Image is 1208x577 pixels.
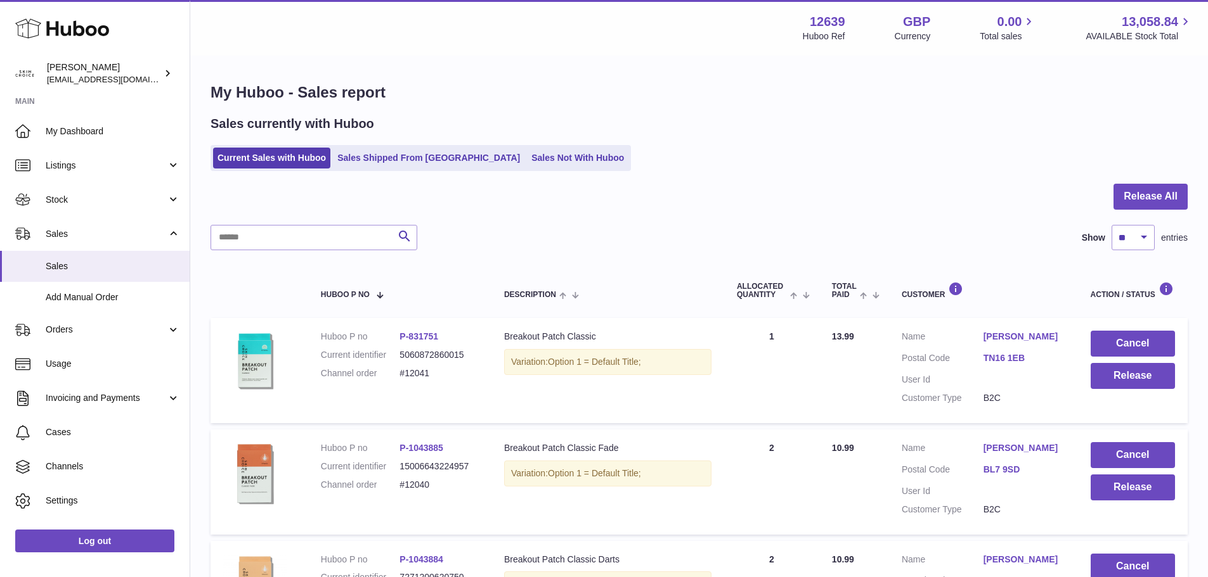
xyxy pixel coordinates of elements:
span: 10.99 [832,554,854,564]
h1: My Huboo - Sales report [211,82,1188,103]
dd: #12040 [399,479,479,491]
span: My Dashboard [46,125,180,137]
dt: Postal Code [902,464,984,479]
button: Cancel [1091,442,1175,468]
dd: 5060872860015 [399,349,479,361]
span: Huboo P no [321,291,370,299]
div: Customer [902,282,1065,299]
button: Release All [1114,184,1188,210]
dt: Customer Type [902,392,984,404]
a: 13,058.84 AVAILABLE Stock Total [1086,13,1193,42]
dd: B2C [984,392,1065,404]
dt: User Id [902,374,984,386]
h2: Sales currently with Huboo [211,115,374,132]
a: P-831751 [399,331,438,341]
a: BL7 9SD [984,464,1065,476]
span: 10.99 [832,443,854,453]
span: 0.00 [997,13,1022,30]
dt: Name [902,331,984,346]
span: AVAILABLE Stock Total [1086,30,1193,42]
td: 1 [724,318,819,423]
button: Cancel [1091,331,1175,357]
span: Total paid [832,282,857,299]
div: Action / Status [1091,282,1175,299]
dt: Huboo P no [321,554,400,566]
span: Listings [46,160,167,172]
a: Current Sales with Huboo [213,148,330,168]
span: Add Manual Order [46,291,180,303]
div: Breakout Patch Classic Darts [504,554,711,566]
dd: #12041 [399,367,479,379]
span: entries [1161,232,1188,244]
a: [PERSON_NAME] [984,331,1065,343]
a: Sales Not With Huboo [527,148,628,168]
div: Variation: [504,349,711,375]
a: [PERSON_NAME] [984,554,1065,566]
span: Total sales [980,30,1036,42]
dt: Channel order [321,479,400,491]
div: Variation: [504,460,711,486]
label: Show [1082,232,1105,244]
dd: 15006643224957 [399,460,479,472]
strong: 12639 [810,13,845,30]
img: 126391698654679.jpg [223,331,287,394]
a: P-1043885 [399,443,443,453]
span: Option 1 = Default Title; [548,357,641,367]
a: 0.00 Total sales [980,13,1036,42]
td: 2 [724,429,819,535]
dt: Current identifier [321,460,400,472]
div: [PERSON_NAME] [47,61,161,86]
dt: Name [902,442,984,457]
button: Release [1091,474,1175,500]
img: internalAdmin-12639@internal.huboo.com [15,64,34,83]
span: ALLOCATED Quantity [737,282,787,299]
div: Breakout Patch Classic [504,331,711,343]
span: Stock [46,194,167,206]
span: Sales [46,228,167,240]
span: [EMAIL_ADDRESS][DOMAIN_NAME] [47,74,186,84]
dt: Customer Type [902,504,984,516]
a: Sales Shipped From [GEOGRAPHIC_DATA] [333,148,524,168]
span: Description [504,291,556,299]
img: 126391747644359.png [223,442,287,507]
dt: Current identifier [321,349,400,361]
strong: GBP [903,13,930,30]
a: Log out [15,529,174,552]
dt: Huboo P no [321,442,400,454]
dt: Name [902,554,984,569]
span: Channels [46,460,180,472]
div: Currency [895,30,931,42]
dt: Postal Code [902,352,984,367]
span: Orders [46,324,167,336]
div: Breakout Patch Classic Fade [504,442,711,454]
span: Settings [46,495,180,507]
div: Huboo Ref [803,30,845,42]
dd: B2C [984,504,1065,516]
span: 13.99 [832,331,854,341]
a: TN16 1EB [984,352,1065,364]
dt: User Id [902,485,984,497]
span: Invoicing and Payments [46,392,167,404]
span: Usage [46,358,180,370]
a: P-1043884 [399,554,443,564]
span: Sales [46,260,180,272]
dt: Channel order [321,367,400,379]
span: Cases [46,426,180,438]
span: 13,058.84 [1122,13,1178,30]
dt: Huboo P no [321,331,400,343]
a: [PERSON_NAME] [984,442,1065,454]
span: Option 1 = Default Title; [548,468,641,478]
button: Release [1091,363,1175,389]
